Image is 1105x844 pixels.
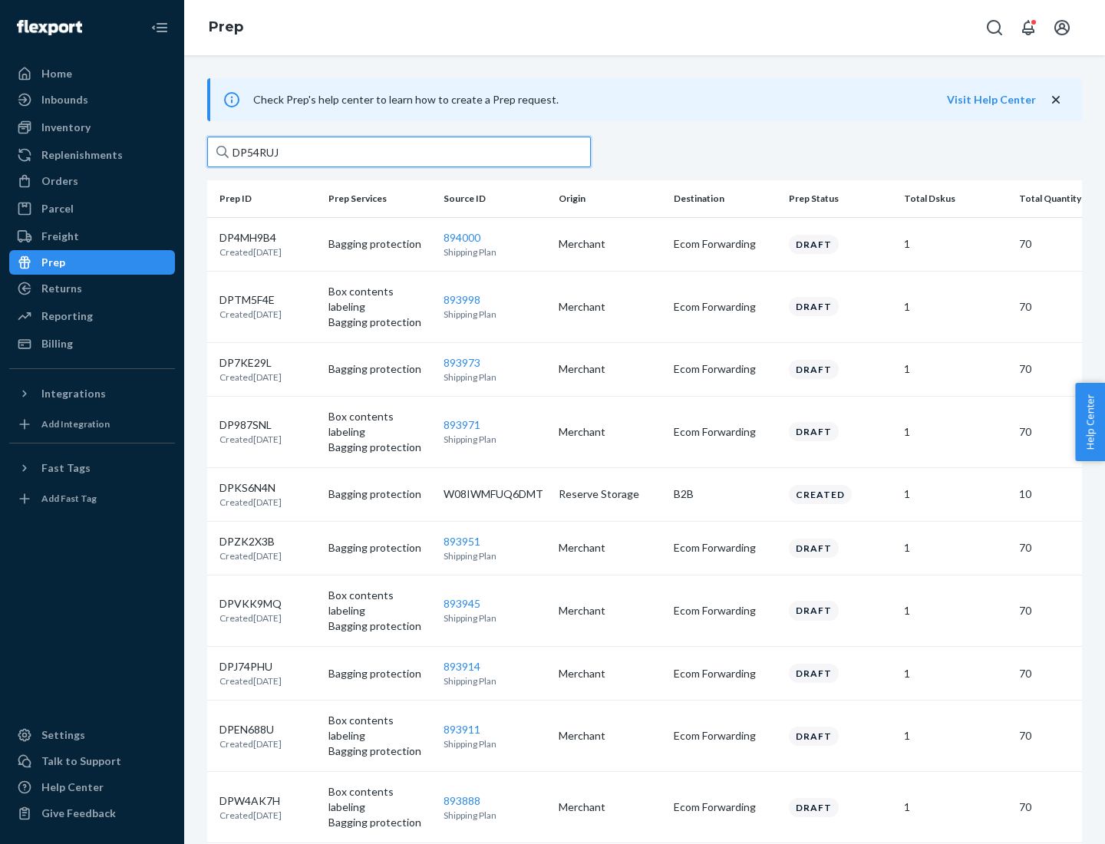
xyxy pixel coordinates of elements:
p: Ecom Forwarding [674,799,777,815]
div: Give Feedback [41,806,116,821]
button: Close Navigation [144,12,175,43]
p: Created [DATE] [219,674,282,687]
p: Ecom Forwarding [674,666,777,681]
p: 1 [904,299,1007,315]
th: Prep ID [207,180,322,217]
a: Reporting [9,304,175,328]
p: Box contents labeling [328,588,431,618]
a: Inbounds [9,87,175,112]
button: close [1048,92,1064,108]
button: Integrations [9,381,175,406]
button: Give Feedback [9,801,175,826]
p: Bagging protection [328,486,431,502]
p: Ecom Forwarding [674,424,777,440]
a: 893998 [444,293,480,306]
a: Help Center [9,775,175,799]
p: Merchant [559,424,661,440]
button: Help Center [1075,383,1105,461]
div: Talk to Support [41,753,121,769]
p: Bagging protection [328,236,431,252]
div: Integrations [41,386,106,401]
p: Ecom Forwarding [674,540,777,556]
div: Orders [41,173,78,189]
button: Open account menu [1047,12,1077,43]
p: DPTM5F4E [219,292,282,308]
p: Merchant [559,666,661,681]
p: 1 [904,236,1007,252]
div: Draft [789,601,839,620]
div: Draft [789,727,839,746]
a: Settings [9,723,175,747]
p: 1 [904,728,1007,743]
div: Add Fast Tag [41,492,97,505]
a: Add Integration [9,412,175,437]
a: 893971 [444,418,480,431]
div: Draft [789,422,839,441]
p: Box contents labeling [328,284,431,315]
p: Created [DATE] [219,737,282,750]
p: Shipping Plan [444,308,546,321]
p: Bagging protection [328,666,431,681]
div: Created [789,485,852,504]
div: Freight [41,229,79,244]
a: Returns [9,276,175,301]
div: Help Center [41,780,104,795]
th: Prep Services [322,180,437,217]
p: Merchant [559,299,661,315]
a: 893973 [444,356,480,369]
p: Created [DATE] [219,246,282,259]
div: Draft [789,235,839,254]
a: Parcel [9,196,175,221]
a: 894000 [444,231,480,244]
button: Visit Help Center [947,92,1036,107]
div: Draft [789,360,839,379]
p: Created [DATE] [219,612,282,625]
p: Merchant [559,799,661,815]
div: Billing [41,336,73,351]
p: Created [DATE] [219,433,282,446]
div: Settings [41,727,85,743]
a: Add Fast Tag [9,486,175,511]
p: Shipping Plan [444,549,546,562]
p: 1 [904,603,1007,618]
p: Box contents labeling [328,713,431,743]
span: Check Prep's help center to learn how to create a Prep request. [253,93,559,106]
p: Created [DATE] [219,549,282,562]
div: Draft [789,664,839,683]
button: Open Search Box [979,12,1010,43]
div: Replenishments [41,147,123,163]
p: Shipping Plan [444,433,546,446]
button: Fast Tags [9,456,175,480]
div: Returns [41,281,82,296]
a: Prep [209,18,243,35]
th: Total Dskus [898,180,1013,217]
p: Shipping Plan [444,809,546,822]
div: Draft [789,297,839,316]
div: Home [41,66,72,81]
a: Talk to Support [9,749,175,773]
p: Shipping Plan [444,246,546,259]
a: Replenishments [9,143,175,167]
div: Inventory [41,120,91,135]
input: Search prep jobs [207,137,591,167]
th: Source ID [437,180,552,217]
div: Draft [789,798,839,817]
p: 1 [904,540,1007,556]
p: Created [DATE] [219,308,282,321]
p: Merchant [559,728,661,743]
p: Bagging protection [328,618,431,634]
p: Merchant [559,236,661,252]
a: Inventory [9,115,175,140]
p: Bagging protection [328,743,431,759]
p: Created [DATE] [219,809,282,822]
p: Ecom Forwarding [674,728,777,743]
div: Inbounds [41,92,88,107]
a: 893911 [444,723,480,736]
img: Flexport logo [17,20,82,35]
p: Box contents labeling [328,409,431,440]
a: Orders [9,169,175,193]
p: DPJ74PHU [219,659,282,674]
p: Merchant [559,603,661,618]
a: 893888 [444,794,480,807]
p: W08IWMFUQ6DMT [444,486,546,502]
